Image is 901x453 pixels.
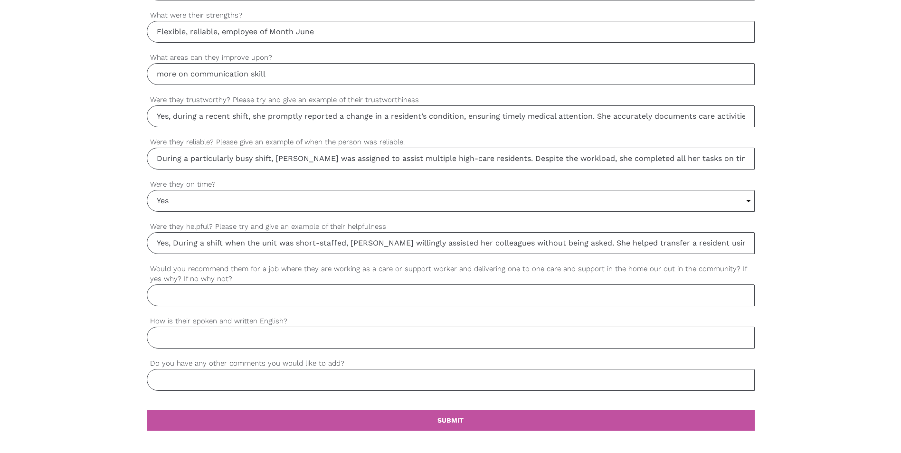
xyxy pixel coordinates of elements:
[437,416,464,424] b: SUBMIT
[147,316,755,327] label: How is their spoken and written English?
[147,10,755,21] label: What were their strengths?
[147,137,755,148] label: Were they reliable? Please give an example of when the person was reliable.
[147,358,755,369] label: Do you have any other comments you would like to add?
[147,221,755,232] label: Were they helpful? Please try and give an example of their helpfulness
[147,179,755,190] label: Were they on time?
[147,52,755,63] label: What areas can they improve upon?
[147,94,755,105] label: Were they trustworthy? Please try and give an example of their trustworthiness
[147,264,755,284] label: Would you recommend them for a job where they are working as a care or support worker and deliver...
[147,410,755,431] a: SUBMIT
